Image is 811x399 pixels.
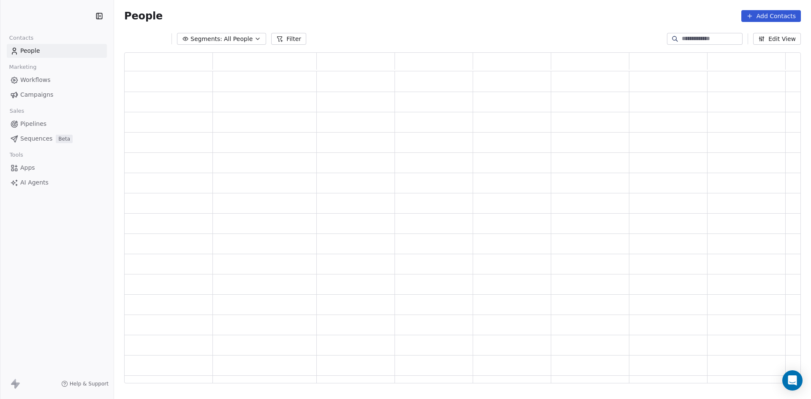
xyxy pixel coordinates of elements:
[6,149,27,161] span: Tools
[224,35,253,43] span: All People
[7,88,107,102] a: Campaigns
[20,163,35,172] span: Apps
[7,73,107,87] a: Workflows
[7,117,107,131] a: Pipelines
[61,380,109,387] a: Help & Support
[7,161,107,175] a: Apps
[7,176,107,190] a: AI Agents
[753,33,801,45] button: Edit View
[20,119,46,128] span: Pipelines
[20,134,52,143] span: Sequences
[5,32,37,44] span: Contacts
[56,135,73,143] span: Beta
[191,35,222,43] span: Segments:
[20,76,51,84] span: Workflows
[20,178,49,187] span: AI Agents
[7,44,107,58] a: People
[70,380,109,387] span: Help & Support
[20,46,40,55] span: People
[7,132,107,146] a: SequencesBeta
[6,105,28,117] span: Sales
[5,61,40,73] span: Marketing
[124,10,163,22] span: People
[741,10,801,22] button: Add Contacts
[782,370,803,391] div: Open Intercom Messenger
[20,90,53,99] span: Campaigns
[271,33,306,45] button: Filter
